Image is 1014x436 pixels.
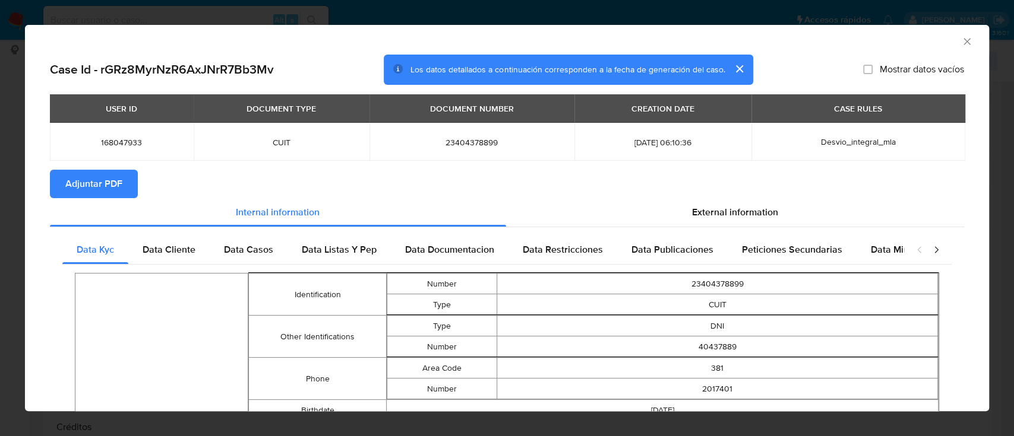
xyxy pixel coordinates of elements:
div: CASE RULES [827,98,889,119]
span: Data Restricciones [523,243,603,256]
div: closure-recommendation-modal [25,25,989,411]
div: Detailed info [50,198,964,227]
span: Data Listas Y Pep [302,243,377,256]
td: Phone [248,358,386,400]
span: Data Kyc [77,243,114,256]
td: Other Identifications [248,316,386,358]
td: Number [387,336,497,357]
input: Mostrar datos vacíos [863,65,873,74]
span: Adjuntar PDF [65,171,122,197]
span: Mostrar datos vacíos [880,63,964,75]
td: Type [387,316,497,336]
div: DOCUMENT NUMBER [423,98,521,119]
td: Birthdate [248,400,386,421]
div: Detailed internal info [62,235,904,264]
span: CUIT [208,137,355,148]
span: 168047933 [64,137,179,148]
button: Adjuntar PDF [50,170,138,198]
span: [DATE] 06:10:36 [589,137,737,148]
span: Data Casos [224,243,273,256]
span: Data Cliente [143,243,195,256]
span: Desvio_integral_mla [821,136,896,148]
span: 23404378899 [384,137,560,148]
td: CUIT [497,294,938,315]
td: DNI [497,316,938,336]
h2: Case Id - rGRz8MyrNzR6AxJNrR7Bb3Mv [50,62,274,77]
td: Number [387,273,497,294]
td: [DATE] [387,400,939,421]
td: 40437889 [497,336,938,357]
td: 381 [497,358,938,378]
span: Data Documentacion [405,243,494,256]
div: CREATION DATE [624,98,702,119]
span: Internal information [236,205,320,219]
td: Number [387,378,497,399]
td: Area Code [387,358,497,378]
span: Peticiones Secundarias [742,243,842,256]
td: Identification [248,273,386,316]
span: External information [692,205,778,219]
button: Cerrar ventana [961,36,972,46]
td: 23404378899 [497,273,938,294]
div: USER ID [99,98,144,119]
span: Los datos detallados a continuación corresponden a la fecha de generación del caso. [410,63,725,75]
div: DOCUMENT TYPE [239,98,323,119]
button: cerrar [725,55,753,83]
span: Data Minoridad [871,243,936,256]
span: Data Publicaciones [631,243,713,256]
td: Type [387,294,497,315]
td: 2017401 [497,378,938,399]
